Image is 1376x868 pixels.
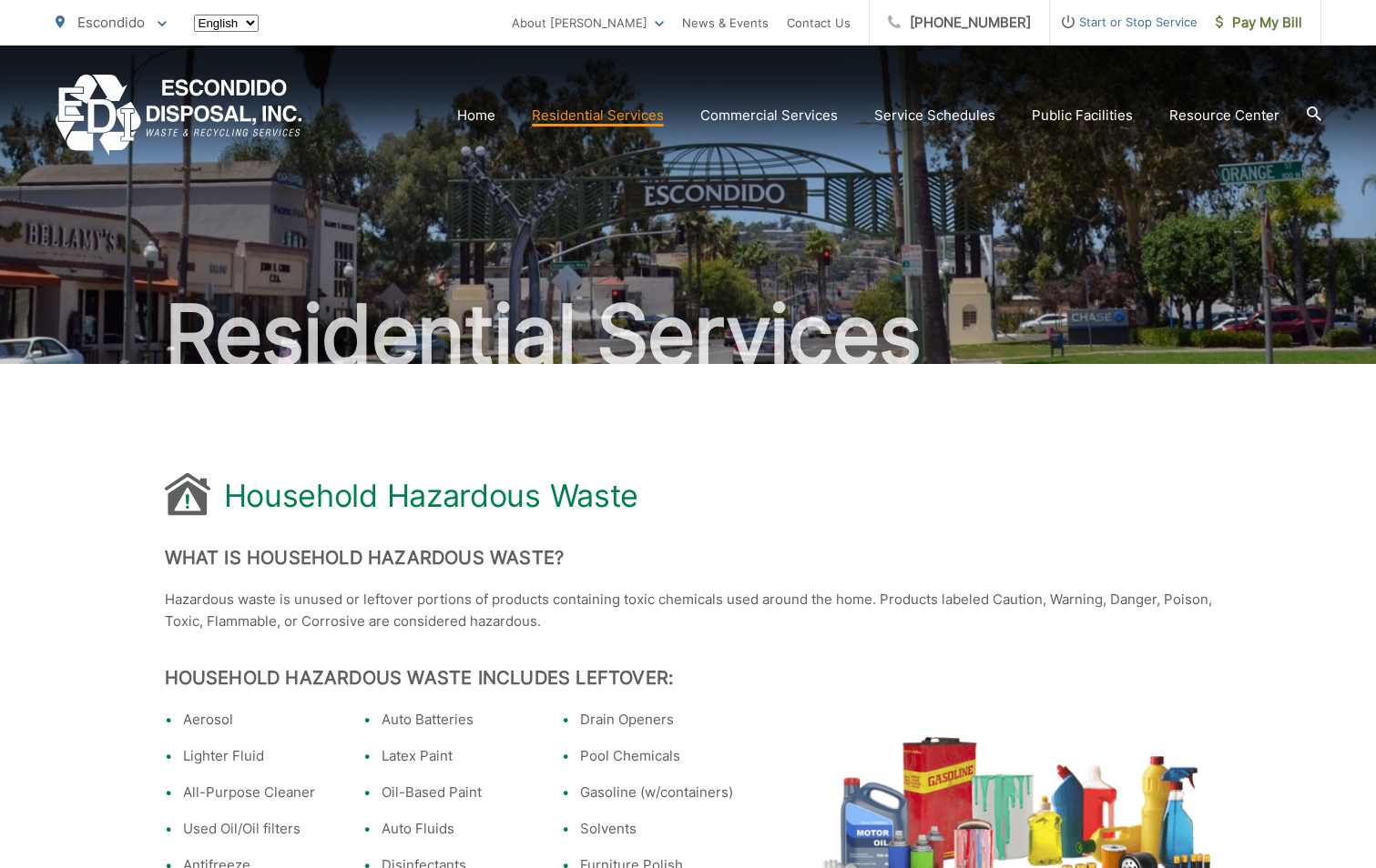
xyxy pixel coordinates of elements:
[580,782,733,803] li: Gasoline (w/containers)
[165,667,1212,689] h2: Household Hazardous Waste Includes Leftover:
[382,818,535,840] li: Auto Fluids
[1032,105,1133,126] a: Public Facilities
[382,709,535,731] li: Auto Batteries
[224,478,639,514] h1: Household Hazardous Waste
[787,12,851,34] a: Contact Us
[874,105,995,126] a: Service Schedules
[512,12,664,34] a: About [PERSON_NAME]
[56,289,1321,380] h2: Residential Services
[682,12,769,34] a: News & Events
[183,782,336,803] li: All-Purpose Cleaner
[580,709,733,731] li: Drain Openers
[56,75,302,156] a: EDCD logo. Return to the homepage.
[580,745,733,767] li: Pool Chemicals
[580,818,733,840] li: Solvents
[194,15,259,32] select: Select a language
[382,782,535,803] li: Oil-Based Paint
[1169,105,1279,126] a: Resource Center
[183,818,336,840] li: Used Oil/Oil filters
[382,745,535,767] li: Latex Paint
[532,105,664,126] a: Residential Services
[77,14,145,31] span: Escondido
[183,709,336,731] li: Aerosol
[457,105,495,126] a: Home
[700,105,838,126] a: Commercial Services
[1216,12,1302,34] span: Pay My Bill
[165,589,1212,632] p: Hazardous waste is unused or leftover portions of products containing toxic chemicals used around...
[165,547,1212,569] h2: What is Household Hazardous Waste?
[183,745,336,767] li: Lighter Fluid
